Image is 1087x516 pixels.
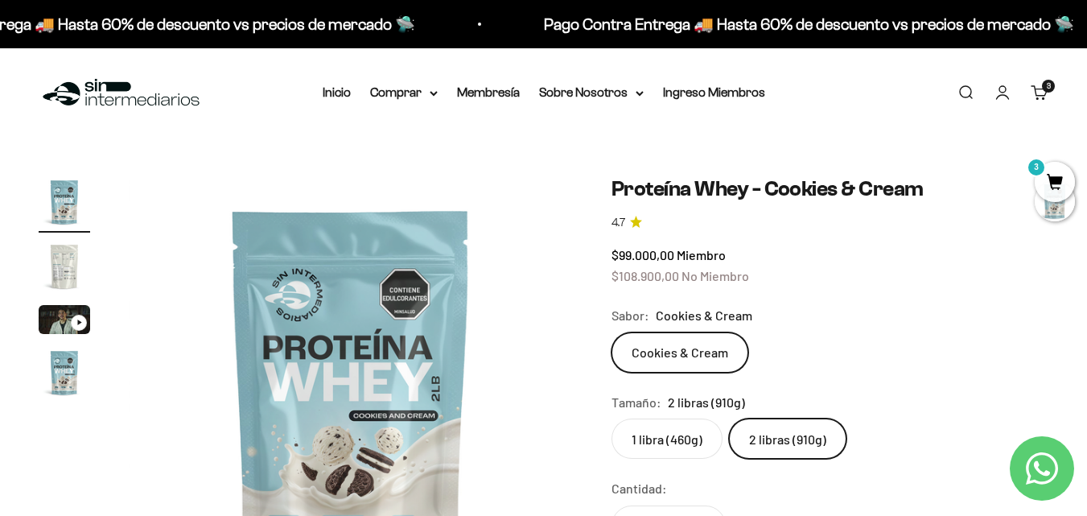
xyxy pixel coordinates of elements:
span: 4.7 [611,214,625,232]
a: Ingreso Miembros [663,85,765,99]
h1: Proteína Whey - Cookies & Cream [611,176,1048,201]
button: Ir al artículo 3 [39,305,90,339]
span: $108.900,00 [611,268,679,283]
summary: Comprar [370,82,438,103]
img: Proteína Whey - Cookies & Cream [39,241,90,292]
span: Miembro [677,247,726,262]
a: 4.74.7 de 5.0 estrellas [611,214,1048,232]
span: 2 libras (910g) [668,392,745,413]
p: Pago Contra Entrega 🚚 Hasta 60% de descuento vs precios de mercado 🛸 [541,11,1071,37]
img: Proteína Whey - Cookies & Cream [39,347,90,398]
span: $99.000,00 [611,247,674,262]
a: 3 [1031,84,1048,101]
span: No Miembro [681,268,749,283]
cart-count: 3 [1042,80,1055,93]
summary: Sobre Nosotros [539,82,644,103]
img: Proteína Whey - Cookies & Cream [39,176,90,228]
button: Ir al artículo 1 [39,176,90,233]
mark: 3 [1027,158,1046,177]
button: Ir al artículo 4 [39,347,90,403]
label: Cantidad: [611,478,667,499]
a: Inicio [323,85,351,99]
a: Membresía [457,85,520,99]
a: 3 [1035,175,1075,192]
legend: Sabor: [611,305,649,326]
span: Cookies & Cream [656,305,752,326]
legend: Tamaño: [611,392,661,413]
button: Ir al artículo 2 [39,241,90,297]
